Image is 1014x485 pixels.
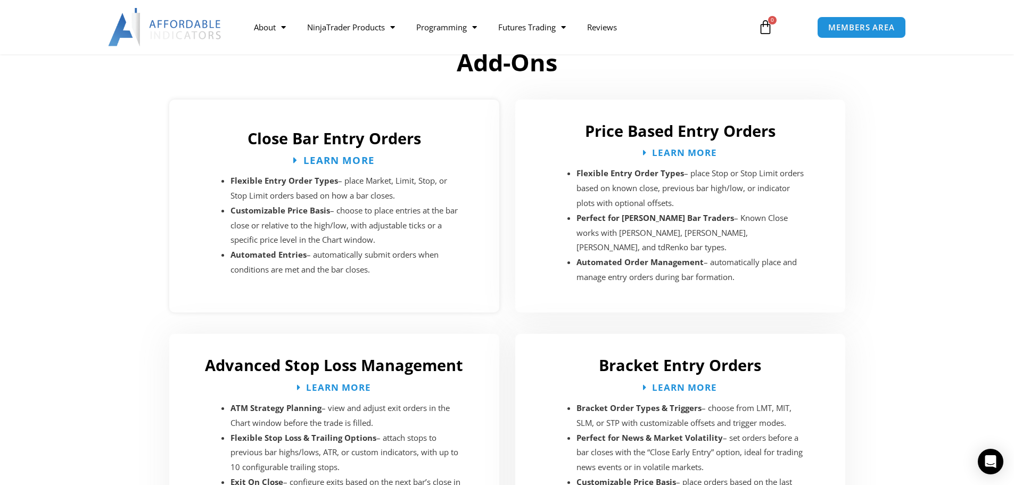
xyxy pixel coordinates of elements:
[828,23,895,31] span: MEMBERS AREA
[303,155,375,165] span: Learn More
[230,432,376,443] strong: Flexible Stop Loss & Trailing Options
[108,8,222,46] img: LogoAI | Affordable Indicators – NinjaTrader
[306,383,371,392] span: Learn More
[243,15,746,39] nav: Menu
[293,155,375,165] a: Learn More
[978,449,1003,474] div: Open Intercom Messenger
[643,383,717,392] a: Learn More
[230,205,330,216] strong: Customizable Price Basis
[576,401,808,431] li: – choose from LMT, MIT, SLM, or STP with customizable offsets and trigger modes.
[576,166,808,211] li: – place Stop or Stop Limit orders based on known close, previous bar high/low, or indicator plots...
[576,168,684,178] strong: Flexible Entry Order Types
[230,175,338,186] strong: Flexible Entry Order Types
[526,355,835,375] h2: Bracket Entry Orders
[243,15,296,39] a: About
[643,148,717,157] a: Learn More
[576,211,808,256] li: – Known Close works with [PERSON_NAME], [PERSON_NAME], [PERSON_NAME], and tdRenko bar types.
[652,383,717,392] span: Learn More
[576,255,808,285] li: – automatically place and manage entry orders during bar formation.
[230,203,462,248] li: – choose to place entries at the bar close or relative to the high/low, with adjustable ticks or ...
[230,402,321,413] strong: ATM Strategy Planning
[180,128,489,149] h2: Close Bar Entry Orders
[576,257,704,267] strong: Automated Order Management
[576,402,702,413] strong: Bracket Order Types & Triggers
[230,174,462,203] li: – place Market, Limit, Stop, or Stop Limit orders based on how a bar closes.
[817,17,906,38] a: MEMBERS AREA
[488,15,576,39] a: Futures Trading
[296,15,406,39] a: NinjaTrader Products
[742,12,789,43] a: 0
[230,401,462,431] li: – view and adjust exit orders in the Chart window before the trade is filled.
[297,383,371,392] a: Learn More
[180,355,489,375] h2: Advanced Stop Loss Management
[230,431,462,475] li: – attach stops to previous bar highs/lows, ATR, or custom indicators, with up to 10 configurable ...
[230,248,462,277] li: – automatically submit orders when conditions are met and the bar closes.
[167,47,848,78] h2: Add-Ons
[406,15,488,39] a: Programming
[576,212,734,223] strong: Perfect for [PERSON_NAME] Bar Traders
[768,16,777,24] span: 0
[576,15,628,39] a: Reviews
[526,121,835,141] h2: Price Based Entry Orders
[576,432,723,443] strong: Perfect for News & Market Volatility
[230,249,307,260] strong: Automated Entries
[576,431,808,475] li: – set orders before a bar closes with the “Close Early Entry” option, ideal for trading news even...
[652,148,717,157] span: Learn More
